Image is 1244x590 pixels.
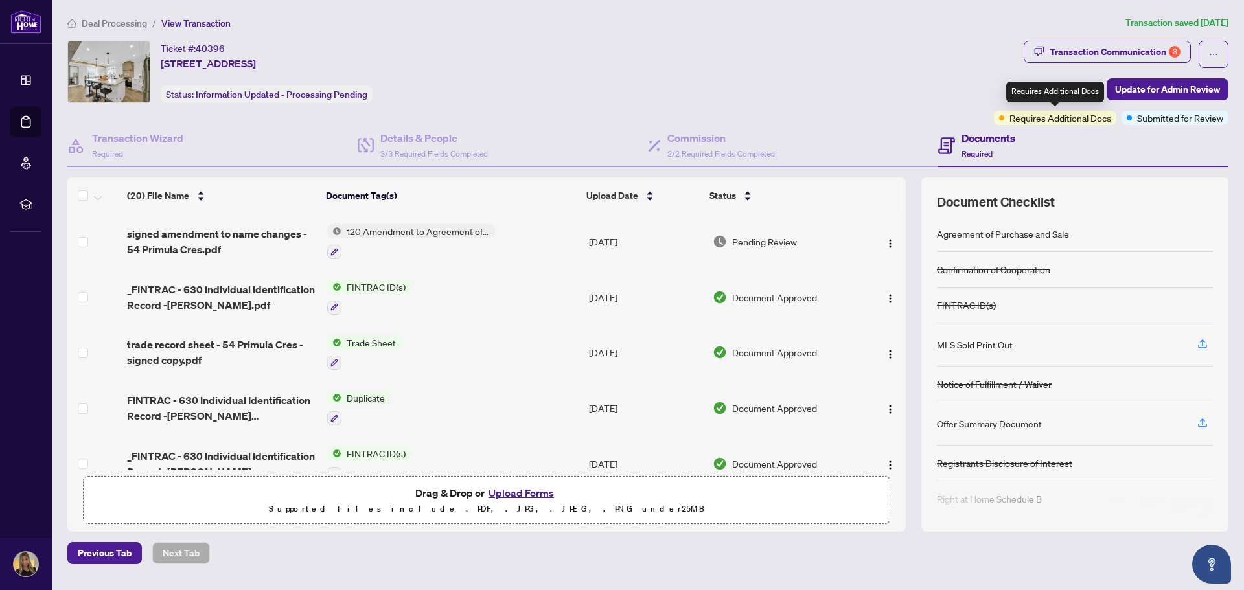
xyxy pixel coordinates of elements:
[161,17,231,29] span: View Transaction
[1137,111,1223,125] span: Submitted for Review
[327,391,390,425] button: Status IconDuplicate
[380,149,488,159] span: 3/3 Required Fields Completed
[78,543,132,563] span: Previous Tab
[327,280,411,315] button: Status IconFINTRAC ID(s)
[713,457,727,471] img: Document Status
[885,349,895,359] img: Logo
[127,448,317,479] span: _FINTRAC - 630 Individual Identification Record -[PERSON_NAME] [PERSON_NAME].pdf
[937,416,1042,431] div: Offer Summary Document
[937,298,996,312] div: FINTRAC ID(s)
[152,16,156,30] li: /
[732,234,797,249] span: Pending Review
[885,238,895,249] img: Logo
[885,293,895,304] img: Logo
[880,398,901,418] button: Logo
[327,280,341,294] img: Status Icon
[327,446,341,460] img: Status Icon
[1050,41,1181,62] div: Transaction Communication
[880,453,901,474] button: Logo
[937,377,1052,391] div: Notice of Fulfillment / Waiver
[962,130,1015,146] h4: Documents
[937,337,1013,352] div: MLS Sold Print Out
[380,130,488,146] h4: Details & People
[127,188,189,203] span: (20) File Name
[10,10,41,34] img: logo
[127,392,317,424] span: FINTRAC - 630 Individual Identification Record -[PERSON_NAME] [PERSON_NAME].pdf
[880,342,901,363] button: Logo
[91,501,882,517] p: Supported files include .PDF, .JPG, .JPEG, .PNG under 25 MB
[713,290,727,304] img: Document Status
[584,269,708,325] td: [DATE]
[937,456,1072,470] div: Registrants Disclosure of Interest
[196,89,367,100] span: Information Updated - Processing Pending
[341,280,411,294] span: FINTRAC ID(s)
[713,345,727,359] img: Document Status
[341,391,390,405] span: Duplicate
[937,262,1050,277] div: Confirmation of Cooperation
[92,130,183,146] h4: Transaction Wizard
[732,457,817,471] span: Document Approved
[962,149,993,159] span: Required
[327,335,401,370] button: Status IconTrade Sheet
[1115,79,1220,100] span: Update for Admin Review
[341,224,495,238] span: 120 Amendment to Agreement of Purchase and Sale
[196,43,225,54] span: 40396
[880,287,901,308] button: Logo
[415,484,558,501] span: Drag & Drop or
[127,282,317,313] span: _FINTRAC - 630 Individual Identification Record -[PERSON_NAME].pdf
[122,177,321,214] th: (20) File Name
[709,188,736,203] span: Status
[67,19,76,28] span: home
[704,177,858,214] th: Status
[1009,111,1111,125] span: Requires Additional Docs
[713,234,727,249] img: Document Status
[341,446,411,460] span: FINTRAC ID(s)
[667,130,775,146] h4: Commission
[1125,16,1228,30] article: Transaction saved [DATE]
[127,337,317,368] span: trade record sheet - 54 Primula Cres - signed copy.pdf
[327,335,341,350] img: Status Icon
[14,552,38,576] img: Profile Icon
[82,17,147,29] span: Deal Processing
[161,85,373,103] div: Status:
[581,177,704,214] th: Upload Date
[327,224,341,238] img: Status Icon
[161,41,225,56] div: Ticket #:
[584,436,708,492] td: [DATE]
[1169,46,1181,58] div: 3
[586,188,638,203] span: Upload Date
[327,224,495,259] button: Status Icon120 Amendment to Agreement of Purchase and Sale
[937,193,1055,211] span: Document Checklist
[713,401,727,415] img: Document Status
[1006,82,1104,102] div: Requires Additional Docs
[584,380,708,436] td: [DATE]
[880,231,901,252] button: Logo
[1107,78,1228,100] button: Update for Admin Review
[584,214,708,269] td: [DATE]
[341,335,401,350] span: Trade Sheet
[1024,41,1191,63] button: Transaction Communication3
[937,227,1069,241] div: Agreement of Purchase and Sale
[321,177,581,214] th: Document Tag(s)
[1192,545,1231,584] button: Open asap
[732,345,817,359] span: Document Approved
[1209,50,1218,59] span: ellipsis
[152,542,210,564] button: Next Tab
[584,325,708,381] td: [DATE]
[732,401,817,415] span: Document Approved
[885,460,895,470] img: Logo
[667,149,775,159] span: 2/2 Required Fields Completed
[327,391,341,405] img: Status Icon
[84,477,890,525] span: Drag & Drop orUpload FormsSupported files include .PDF, .JPG, .JPEG, .PNG under25MB
[68,41,150,102] img: IMG-W12202817_1.jpg
[937,492,1042,506] div: Right at Home Schedule B
[732,290,817,304] span: Document Approved
[327,446,411,481] button: Status IconFINTRAC ID(s)
[885,404,895,414] img: Logo
[92,149,123,159] span: Required
[161,56,256,71] span: [STREET_ADDRESS]
[485,484,558,501] button: Upload Forms
[67,542,142,564] button: Previous Tab
[127,226,317,257] span: signed amendment to name changes - 54 Primula Cres.pdf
